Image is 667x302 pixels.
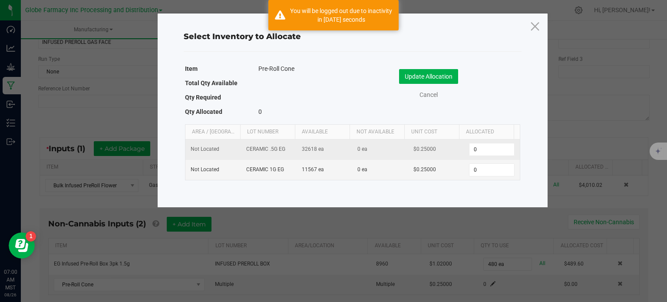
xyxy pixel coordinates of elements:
[184,32,301,41] span: Select Inventory to Allocate
[185,125,240,139] th: Area / [GEOGRAPHIC_DATA]
[26,231,36,242] iframe: Resource center unread badge
[302,146,324,152] span: 32618 ea
[295,125,350,139] th: Available
[241,139,297,160] td: CERAMIC .5G EG
[191,146,219,152] span: Not Located
[9,232,35,259] iframe: Resource center
[404,125,459,139] th: Unit Cost
[357,146,367,152] span: 0 ea
[459,125,514,139] th: Allocated
[258,64,294,73] span: Pre-Roll Cone
[411,90,446,100] a: Cancel
[413,146,436,152] span: $0.25000
[399,69,458,84] button: Update Allocation
[413,166,436,173] span: $0.25000
[241,160,297,180] td: CERAMIC 1G EG
[302,166,324,173] span: 11567 ea
[185,106,222,118] label: Qty Allocated
[357,166,367,173] span: 0 ea
[185,91,221,103] label: Qty Required
[350,125,404,139] th: Not Available
[191,166,219,173] span: Not Located
[185,77,238,89] label: Total Qty Available
[290,7,392,24] div: You will be logged out due to inactivity in 1525 seconds
[185,63,198,75] label: Item
[258,108,262,115] span: 0
[240,125,295,139] th: Lot Number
